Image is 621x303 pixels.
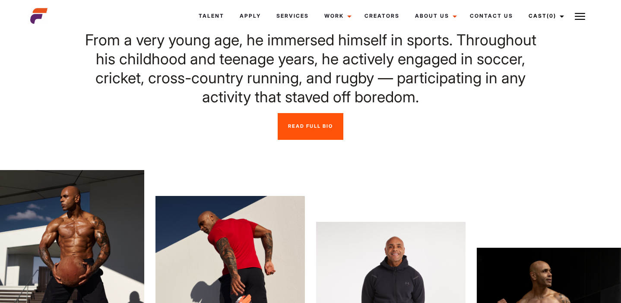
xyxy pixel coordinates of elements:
a: Talent [191,4,232,28]
a: Apply [232,4,269,28]
a: Read Full Bio [278,113,343,140]
img: Burger icon [575,11,585,22]
a: Contact Us [462,4,521,28]
img: cropped-aefm-brand-fav-22-square.png [30,7,48,25]
span: (0) [547,13,556,19]
a: Cast(0) [521,4,569,28]
a: Creators [357,4,407,28]
p: From a very young age, he immersed himself in sports. Throughout his childhood and teenage years,... [82,30,539,106]
a: Services [269,4,317,28]
a: Work [317,4,357,28]
a: About Us [407,4,462,28]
